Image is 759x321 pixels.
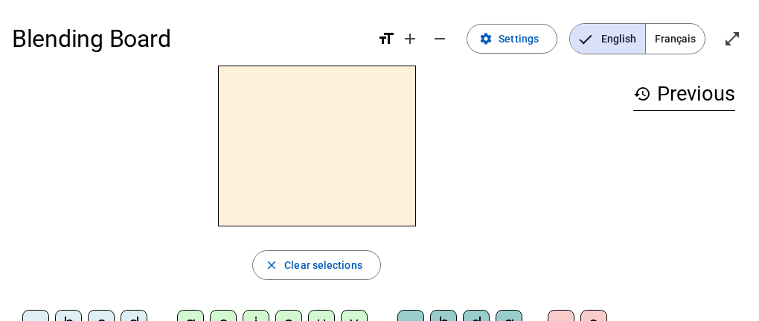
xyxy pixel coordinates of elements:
mat-icon: open_in_full [723,30,741,48]
mat-icon: history [633,85,651,103]
button: Clear selections [252,250,381,280]
mat-icon: close [265,258,278,272]
mat-icon: format_size [377,30,395,48]
mat-icon: remove [431,30,449,48]
h1: Blending Board [12,15,365,63]
span: Clear selections [284,256,362,274]
span: Français [646,24,705,54]
mat-icon: settings [479,32,493,45]
h3: Previous [633,77,735,111]
button: Decrease font size [425,24,455,54]
mat-icon: add [401,30,419,48]
button: Settings [467,24,557,54]
mat-button-toggle-group: Language selection [569,23,705,54]
button: Increase font size [395,24,425,54]
span: Settings [499,30,539,48]
span: English [570,24,645,54]
button: Enter full screen [717,24,747,54]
